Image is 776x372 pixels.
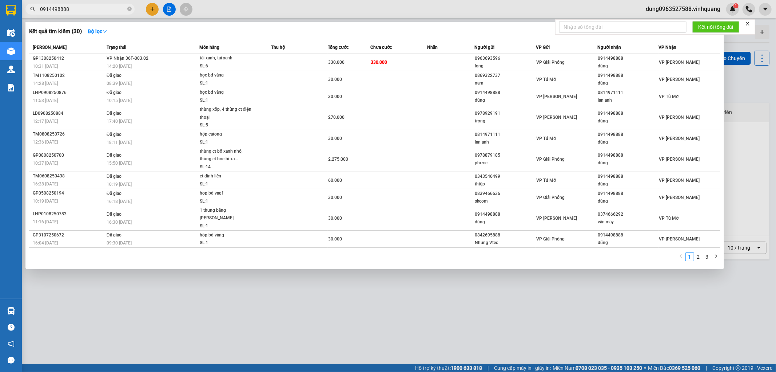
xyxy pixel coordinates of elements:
span: 30.000 [328,136,342,141]
span: VP Tú Mỡ [659,216,679,221]
div: 1 thung băng [PERSON_NAME] [200,207,254,222]
div: Nhung Vtec [475,239,536,247]
button: Kết nối tổng đài [692,21,739,33]
span: message [8,357,15,364]
div: trọng [475,117,536,125]
div: SL: 1 [200,197,254,205]
div: 0963693596 [475,55,536,62]
div: GP0508250194 [33,189,104,197]
input: Nhập số tổng đài [559,21,687,33]
span: 11:16 [DATE] [33,219,58,224]
img: warehouse-icon [7,29,15,37]
span: 08:39 [DATE] [107,81,132,86]
span: VP Nhận 36F-003.02 [107,56,148,61]
li: Previous Page [677,252,685,261]
li: Next Page [712,252,720,261]
span: Món hàng [199,45,219,50]
span: right [714,254,718,258]
span: VP [PERSON_NAME] [659,77,700,82]
div: 0914498888 [475,89,536,97]
div: long [475,62,536,70]
span: 17:40 [DATE] [107,119,132,124]
span: Đã giao [107,153,122,158]
div: lan anh [475,138,536,146]
div: 0839466636 [475,190,536,197]
span: Thu hộ [271,45,285,50]
li: 1 [685,252,694,261]
a: 2 [695,253,703,261]
img: warehouse-icon [7,307,15,315]
div: 0914498888 [598,173,658,180]
div: dũng [598,138,658,146]
div: SL: 1 [200,239,254,247]
span: 30.000 [328,94,342,99]
span: 30.000 [328,216,342,221]
span: Đã giao [107,191,122,196]
div: bọc bd vàng [200,71,254,79]
div: SL: 5 [200,121,254,129]
span: 16:04 [DATE] [33,240,58,246]
span: 30.000 [328,77,342,82]
div: SL: 1 [200,79,254,87]
div: 0814971111 [598,89,658,97]
span: Tổng cước [328,45,349,50]
span: 10:37 [DATE] [33,161,58,166]
span: VP [PERSON_NAME] [659,115,700,120]
span: VP [PERSON_NAME] [536,216,577,221]
img: warehouse-icon [7,47,15,55]
span: 18:11 [DATE] [107,140,132,145]
div: dũng [598,79,658,87]
div: 0914498888 [598,55,658,62]
span: Đã giao [107,111,122,116]
span: Chưa cước [370,45,392,50]
div: hộp catong [200,130,254,138]
div: phước [475,159,536,167]
div: thùng xốp, 4 thùng ct điện thoại [200,106,254,121]
div: dũng [598,239,658,247]
div: 0914498888 [598,231,658,239]
div: 0343546499 [475,173,536,180]
span: search [30,7,35,12]
div: 0978929191 [475,110,536,117]
span: 16:18 [DATE] [107,199,132,204]
span: question-circle [8,324,15,331]
div: skcom [475,197,536,205]
span: Đã giao [107,212,122,217]
span: VP Gửi [536,45,550,50]
div: GP0808250700 [33,152,104,159]
span: 11:53 [DATE] [33,98,58,103]
div: dũng [598,159,658,167]
span: close-circle [127,6,132,13]
span: 330.000 [328,60,345,65]
span: close [745,21,750,26]
button: left [677,252,685,261]
div: 0814971111 [475,131,536,138]
div: LHP0908250876 [33,89,104,97]
span: Nhãn [427,45,438,50]
span: 10:31 [DATE] [33,64,58,69]
div: SL: 1 [200,180,254,188]
span: VP [PERSON_NAME] [659,195,700,200]
img: solution-icon [7,84,15,91]
span: 2.275.000 [328,157,348,162]
span: Người nhận [597,45,621,50]
span: VP [PERSON_NAME] [536,115,577,120]
img: logo-vxr [6,5,16,16]
div: 0914498888 [598,131,658,138]
div: 0914498888 [598,190,658,197]
div: thiệp [475,180,536,188]
span: Người gửi [474,45,494,50]
strong: Bộ lọc [88,28,107,34]
div: TM0808250726 [33,130,104,138]
div: SL: 1 [200,97,254,105]
span: Đã giao [107,232,122,238]
li: 3 [703,252,712,261]
button: right [712,252,720,261]
span: VP Tú Mỡ [536,77,556,82]
span: Đã giao [107,132,122,137]
span: 30.000 [328,236,342,242]
div: tải xanh, tải xanh [200,54,254,62]
div: LHP0108250783 [33,210,104,218]
a: 3 [703,253,711,261]
span: VP Giải Phóng [536,236,565,242]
